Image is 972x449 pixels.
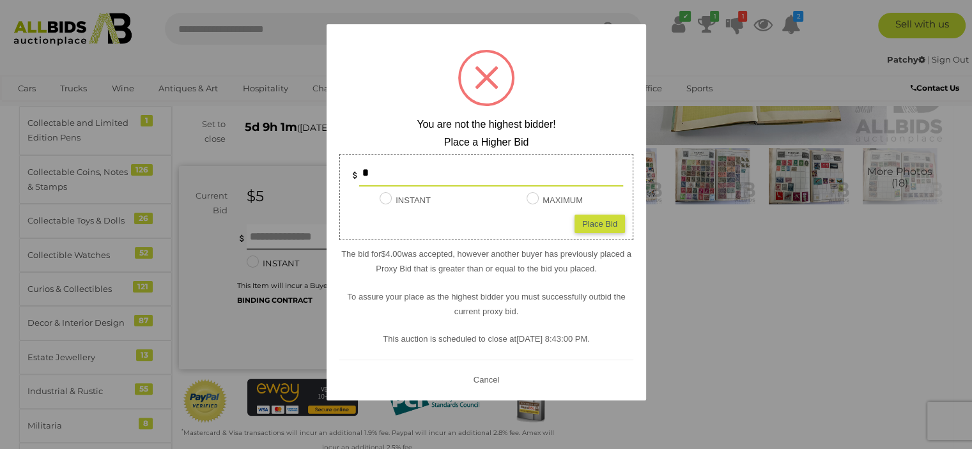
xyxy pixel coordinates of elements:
[575,214,625,232] div: Place Bid
[469,371,502,387] button: Cancel
[339,136,633,148] h2: Place a Higher Bid
[527,193,583,208] label: MAXIMUM
[380,193,431,208] label: INSTANT
[339,331,633,346] p: This auction is scheduled to close at .
[339,119,633,130] h2: You are not the highest bidder!
[339,246,633,276] p: The bid for was accepted, however another buyer has previously placed a Proxy Bid that is greater...
[339,289,633,319] p: To assure your place as the highest bidder you must successfully outbid the current proxy bid.
[516,334,587,344] span: [DATE] 8:43:00 PM
[381,248,402,258] span: $4.00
